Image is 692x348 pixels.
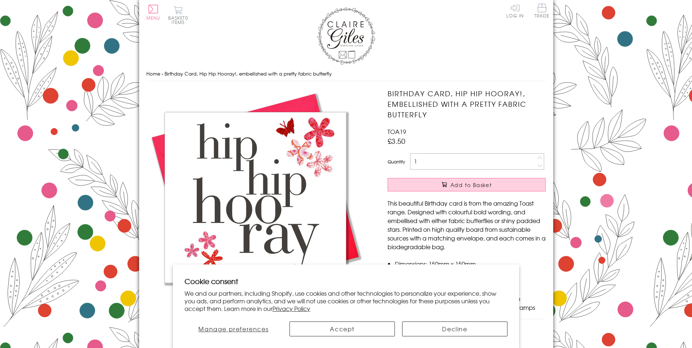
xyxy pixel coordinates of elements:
[388,127,406,136] span: TOA19
[317,7,375,65] img: Claire Giles Greetings Cards
[272,304,310,313] a: Privacy Policy
[290,321,395,336] button: Accept
[162,70,163,77] span: ›
[506,4,524,18] a: Log In
[171,15,188,25] span: 0 items
[198,324,268,333] span: Manage preferences
[165,70,332,77] span: Birthday Card, Hip Hip Hooray!, embellished with a pretty fabric butterfly
[146,70,160,77] a: Home
[146,15,161,21] span: Menu
[388,178,546,191] button: Add to Basket
[185,321,282,336] button: Manage preferences
[388,136,405,146] span: £3.50
[185,276,507,286] h2: Cookie consent
[146,5,161,20] button: Menu
[395,259,546,268] li: Dimensions: 150mm x 150mm
[168,6,188,24] button: Basket0 items
[388,88,546,120] h1: Birthday Card, Hip Hip Hooray!, embellished with a pretty fabric butterfly
[146,66,546,81] nav: breadcrumbs
[388,158,405,165] label: Quantity
[450,181,492,189] span: Add to Basket
[534,4,550,19] a: Trade
[534,4,550,18] span: Trade
[402,321,507,336] button: Decline
[388,199,546,251] p: This beautiful Birthday card is from the amazing Toast range. Designed with colourful bold wordin...
[146,88,364,306] img: Birthday Card, Hip Hip Hooray!, embellished with a pretty fabric butterfly
[185,290,507,312] p: We and our partners, including Shopify, use cookies and other technologies to personalize your ex...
